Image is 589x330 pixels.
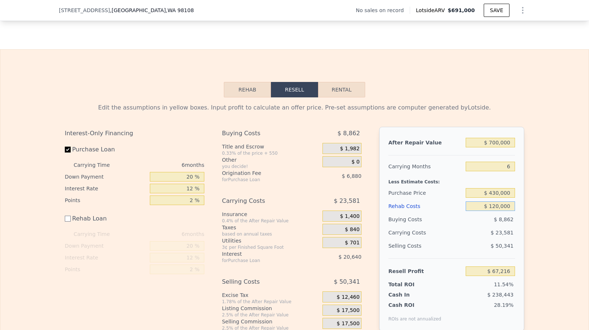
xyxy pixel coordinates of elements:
[222,250,304,258] div: Interest
[65,194,147,206] div: Points
[340,213,359,220] span: $ 1,400
[222,143,320,150] div: Title and Escrow
[65,147,71,153] input: Purchase Loan
[337,294,360,301] span: $ 12,460
[74,159,121,171] div: Carrying Time
[416,7,448,14] span: Lotside ARV
[494,302,514,308] span: 28.19%
[74,228,121,240] div: Carrying Time
[338,127,360,140] span: $ 8,862
[224,82,271,97] button: Rehab
[388,136,463,149] div: After Repair Value
[491,243,514,249] span: $ 50,341
[352,159,360,165] span: $ 0
[222,305,320,312] div: Listing Commission
[65,252,147,263] div: Interest Rate
[124,228,204,240] div: 6 months
[334,275,360,288] span: $ 50,341
[65,127,204,140] div: Interest-Only Financing
[65,183,147,194] div: Interest Rate
[65,212,147,225] label: Rehab Loan
[515,3,530,18] button: Show Options
[222,211,320,218] div: Insurance
[388,186,463,200] div: Purchase Price
[388,200,463,213] div: Rehab Costs
[222,312,320,318] div: 2.5% of the After Repair Value
[339,254,361,260] span: $ 20,640
[337,320,360,327] span: $ 17,500
[124,159,204,171] div: 6 months
[356,7,410,14] div: No sales on record
[222,237,320,244] div: Utilities
[337,307,360,314] span: $ 17,500
[342,173,361,179] span: $ 6,880
[222,299,320,305] div: 1.78% of the After Repair Value
[388,173,515,186] div: Less Estimate Costs:
[448,7,475,13] span: $691,000
[388,213,463,226] div: Buying Costs
[494,281,514,287] span: 11.54%
[59,7,110,14] span: [STREET_ADDRESS]
[222,177,304,183] div: for Purchase Loan
[318,82,365,97] button: Rental
[222,244,320,250] div: 3¢ per Finished Square Foot
[222,231,320,237] div: based on annual taxes
[388,301,441,309] div: Cash ROI
[65,171,147,183] div: Down Payment
[222,164,320,169] div: you decide!
[388,281,434,288] div: Total ROI
[65,103,524,112] div: Edit the assumptions in yellow boxes. Input profit to calculate an offer price. Pre-set assumptio...
[166,7,194,13] span: , WA 98108
[222,150,320,156] div: 0.33% of the price + 550
[388,265,463,278] div: Resell Profit
[388,309,441,322] div: ROIs are not annualized
[334,194,360,208] span: $ 23,581
[388,291,434,298] div: Cash In
[65,240,147,252] div: Down Payment
[271,82,318,97] button: Resell
[222,156,320,164] div: Other
[110,7,194,14] span: , [GEOGRAPHIC_DATA]
[487,292,514,298] span: $ 238,443
[340,146,359,152] span: $ 1,982
[484,4,509,17] button: SAVE
[494,216,514,222] span: $ 8,862
[388,226,434,239] div: Carrying Costs
[222,127,304,140] div: Buying Costs
[345,240,360,246] span: $ 701
[65,143,147,156] label: Purchase Loan
[388,160,463,173] div: Carrying Months
[222,218,320,224] div: 0.4% of the After Repair Value
[222,169,304,177] div: Origination Fee
[222,275,304,288] div: Selling Costs
[345,226,360,233] span: $ 840
[65,216,71,222] input: Rehab Loan
[491,230,514,236] span: $ 23,581
[222,194,304,208] div: Carrying Costs
[222,224,320,231] div: Taxes
[222,258,304,263] div: for Purchase Loan
[222,318,320,325] div: Selling Commission
[222,291,320,299] div: Excise Tax
[388,239,463,252] div: Selling Costs
[65,263,147,275] div: Points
